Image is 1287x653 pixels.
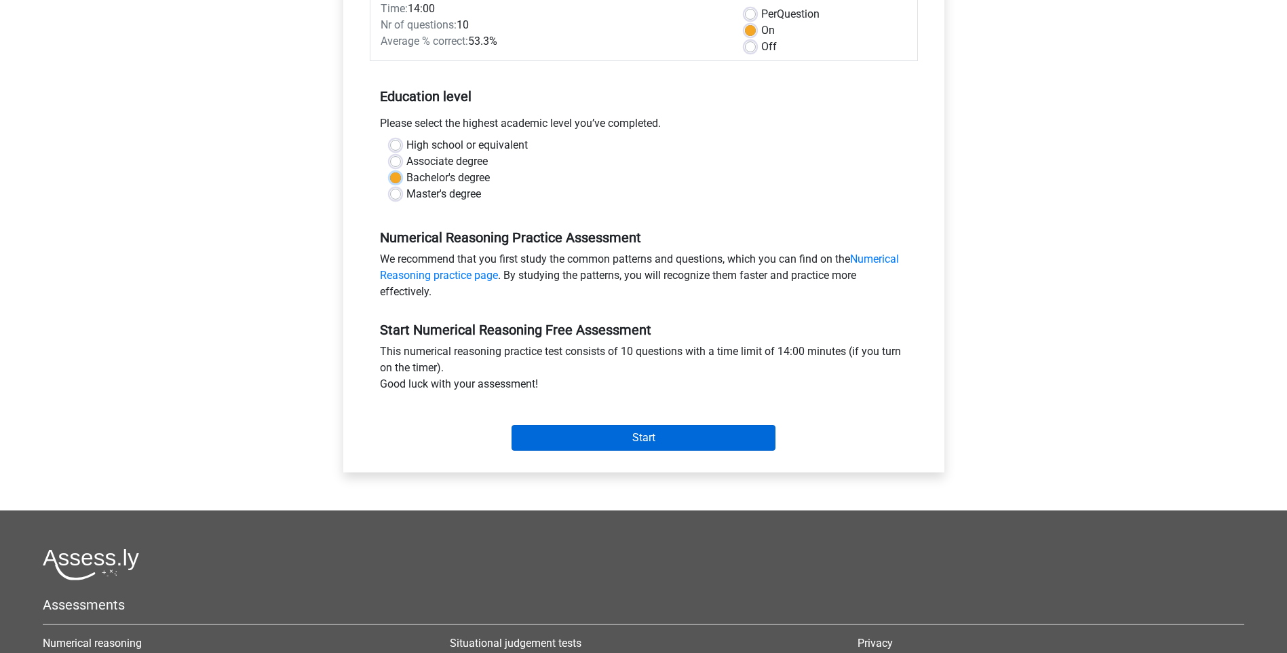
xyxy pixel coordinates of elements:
input: Start [512,425,775,451]
div: We recommend that you first study the common patterns and questions, which you can find on the . ... [370,251,918,305]
span: Time: [381,2,408,15]
label: Bachelor's degree [406,170,490,186]
label: Master's degree [406,186,481,202]
a: Situational judgement tests [450,637,581,650]
label: Associate degree [406,153,488,170]
h5: Numerical Reasoning Practice Assessment [380,229,908,246]
h5: Education level [380,83,908,110]
h5: Assessments [43,597,1244,613]
a: Privacy [858,637,893,650]
label: Off [761,39,777,55]
span: Per [761,7,777,20]
span: Average % correct: [381,35,468,48]
div: 14:00 [370,1,735,17]
div: 53.3% [370,33,735,50]
span: Nr of questions: [381,18,457,31]
label: On [761,22,775,39]
label: Question [761,6,820,22]
img: Assessly logo [43,548,139,580]
div: 10 [370,17,735,33]
div: This numerical reasoning practice test consists of 10 questions with a time limit of 14:00 minute... [370,343,918,398]
a: Numerical reasoning [43,637,142,650]
h5: Start Numerical Reasoning Free Assessment [380,322,908,338]
div: Please select the highest academic level you’ve completed. [370,115,918,137]
label: High school or equivalent [406,137,528,153]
